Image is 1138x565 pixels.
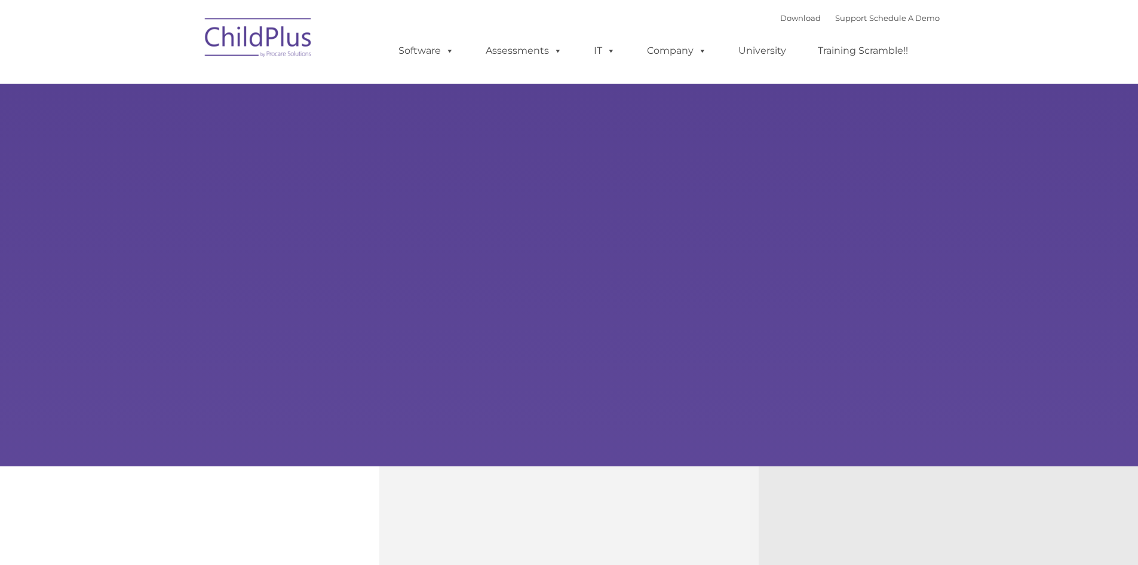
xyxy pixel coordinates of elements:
[387,39,466,63] a: Software
[635,39,719,63] a: Company
[199,10,318,69] img: ChildPlus by Procare Solutions
[582,39,627,63] a: IT
[780,13,940,23] font: |
[806,39,920,63] a: Training Scramble!!
[835,13,867,23] a: Support
[726,39,798,63] a: University
[474,39,574,63] a: Assessments
[780,13,821,23] a: Download
[869,13,940,23] a: Schedule A Demo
